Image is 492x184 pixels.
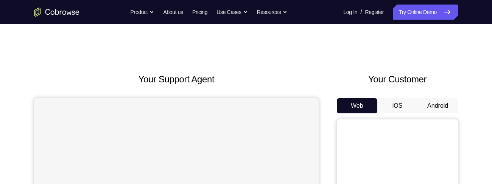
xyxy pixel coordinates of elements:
[34,73,319,86] h2: Your Support Agent
[337,98,377,113] button: Web
[257,5,288,20] button: Resources
[417,98,458,113] button: Android
[163,5,183,20] a: About us
[343,5,357,20] a: Log In
[365,5,384,20] a: Register
[216,5,248,20] button: Use Cases
[192,5,207,20] a: Pricing
[393,5,458,20] a: Try Online Demo
[131,5,154,20] button: Product
[34,8,79,17] a: Go to the home page
[377,98,418,113] button: iOS
[360,8,362,17] span: /
[337,73,458,86] h2: Your Customer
